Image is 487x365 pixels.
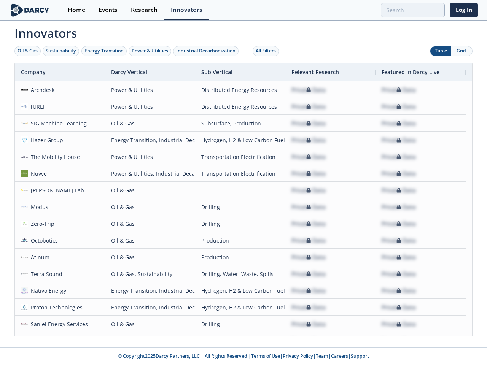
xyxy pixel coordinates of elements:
button: Sustainability [43,46,79,56]
div: Private Data [382,333,416,349]
span: Relevant Research [291,68,339,76]
div: Oil & Gas [111,316,189,332]
div: Oil & Gas [18,48,38,54]
a: Careers [331,353,348,359]
div: Zero-Trip [28,216,55,232]
div: Production [201,232,279,249]
div: Subsurface, Production [201,115,279,132]
div: Private Data [382,182,416,198]
div: Private Data [291,199,326,215]
img: 1947e124-eb77-42f3-86b6-0e38c15c803b [21,237,28,244]
p: © Copyright 2025 Darcy Partners, LLC | All Rights Reserved | | | | | [11,353,476,360]
img: 6c1fd47e-a9de-4d25-b0ff-b9dbcf72eb3c [21,270,28,277]
div: Private Data [382,299,416,316]
div: Private Data [291,149,326,165]
div: Oil & Gas [111,115,189,132]
img: 9c506397-1bad-4fbb-8e4d-67b931672769 [21,103,28,110]
div: Hydrogen, H2 & Low Carbon Fuels [201,132,279,148]
div: Private Data [291,282,326,299]
a: Terms of Use [251,353,280,359]
button: Industrial Decarbonization [173,46,239,56]
img: ebe80549-b4d3-4f4f-86d6-e0c3c9b32110 [21,287,28,294]
div: Distributed Energy Resources [201,82,279,98]
div: Distributed Energy Resources [201,98,279,115]
div: Sustainability, Power & Utilities [111,333,189,349]
div: Research [131,7,158,13]
div: Private Data [382,149,416,165]
div: Private Data [382,282,416,299]
span: Sub Vertical [201,68,232,76]
div: Private Data [291,232,326,249]
div: Nuvve [28,165,47,182]
img: logo-wide.svg [9,3,51,17]
div: Private Data [291,115,326,132]
img: 2e65efa3-6c94-415d-91a3-04c42e6548c1 [21,220,28,227]
div: Oil & Gas [111,216,189,232]
div: Drilling, Water, Waste, Spills [201,266,279,282]
div: Hydrogen, H2 & Low Carbon Fuels [201,282,279,299]
img: 01eacff9-2590-424a-bbcc-4c5387c69fda [21,120,28,127]
div: Asset Management & Digitization, Methane Emissions [201,333,279,349]
a: Team [316,353,328,359]
div: Drilling [201,216,279,232]
button: Grid [451,46,472,56]
div: Private Data [382,115,416,132]
input: Advanced Search [381,3,445,17]
div: Power & Utilities [111,98,189,115]
img: 1673644973152-TMH%E2%80%93Logo%E2%80%93Vertical_deep%E2%80%93blue.png [21,153,28,160]
div: [URL] [28,98,45,115]
span: Featured In Darcy Live [382,68,439,76]
div: Power & Utilities [111,82,189,98]
div: Power & Utilities [111,149,189,165]
div: Private Data [382,199,416,215]
div: Private Data [291,216,326,232]
div: Private Data [291,82,326,98]
div: Terra Sound [28,266,63,282]
div: Energy Transition [84,48,124,54]
div: Power & Utilities [132,48,168,54]
div: Private Data [291,249,326,265]
div: Industrial Decarbonization [176,48,236,54]
span: Darcy Vertical [111,68,147,76]
div: Energy Transition, Industrial Decarbonization [111,132,189,148]
div: Sanjel Energy Services [28,316,88,332]
div: Transportation Electrification [201,165,279,182]
div: Private Data [291,98,326,115]
div: Private Data [382,132,416,148]
a: Privacy Policy [283,353,313,359]
div: Private Data [382,232,416,249]
div: Oil & Gas [111,232,189,249]
div: SM Instruments [28,333,72,349]
img: 9c95c6f0-4dc2-42bd-b77a-e8faea8af569 [21,304,28,311]
div: Events [99,7,118,13]
div: Drilling [201,316,279,332]
div: Drilling [201,199,279,215]
div: Private Data [291,299,326,316]
div: Private Data [382,249,416,265]
div: Proton Technologies [28,299,83,316]
span: Innovators [9,21,478,42]
div: Power & Utilities, Industrial Decarbonization [111,165,189,182]
div: Modus [28,199,49,215]
div: Private Data [291,266,326,282]
img: ab8e5e95-b9cc-4897-8b2e-8c2ff4c3180b [21,86,28,93]
div: Energy Transition, Industrial Decarbonization [111,299,189,316]
img: f3daa296-edca-4246-95c9-a684112ce6f8 [21,187,28,194]
div: Home [68,7,85,13]
button: Power & Utilities [129,46,171,56]
img: 1636581572366-1529576642972%5B1%5D [21,136,28,143]
button: All Filters [253,46,279,56]
div: Private Data [382,266,416,282]
a: Support [351,353,369,359]
div: Private Data [382,82,416,98]
div: All Filters [256,48,276,54]
div: Transportation Electrification [201,149,279,165]
img: sanjel.com.png [21,321,28,327]
div: Atinum [28,249,50,265]
div: SIG Machine Learning [28,115,87,132]
span: Company [21,68,46,76]
button: Energy Transition [81,46,127,56]
div: Private Data [382,316,416,332]
div: Private Data [291,182,326,198]
div: Energy Transition, Industrial Decarbonization [111,282,189,299]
